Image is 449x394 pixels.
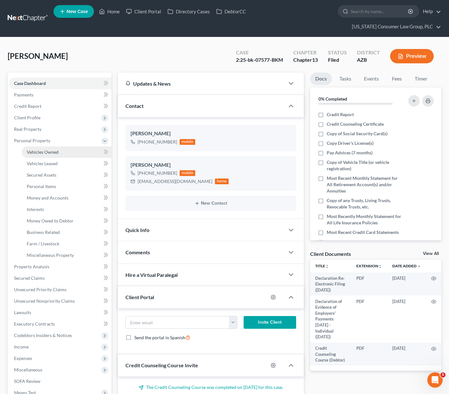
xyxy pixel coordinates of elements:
strong: 0% Completed [318,96,347,102]
span: Unsecured Priority Claims [14,287,67,292]
span: Case Dashboard [14,81,46,86]
span: Secured Claims [14,275,45,281]
input: Enter email [126,316,230,328]
button: Preview [390,49,434,63]
div: Client Documents [310,250,351,257]
span: 13 [312,57,318,63]
span: Credit Counseling Course Invite [125,362,198,368]
a: Titleunfold_more [315,264,329,268]
div: mobile [180,170,196,176]
a: View All [423,251,439,256]
td: Declaration of Evidence of Employers' Payments [DATE] - Individual ([DATE]) [310,296,351,342]
a: Credit Report [9,101,111,112]
span: Money Owed to Debtor [27,218,74,223]
a: Farm / Livestock [22,238,111,250]
a: Timer [410,73,432,85]
span: Client Profile [14,115,40,120]
div: [PERSON_NAME] [131,130,291,137]
div: mobile [180,139,196,145]
a: Tasks [334,73,356,85]
span: Most Recent Credit Card Statements [327,229,399,236]
span: Farm / Livestock [27,241,59,246]
span: Secured Assets [27,172,56,178]
td: [DATE] [387,296,426,342]
iframe: Intercom live chat [427,372,443,388]
a: Interests [22,204,111,215]
div: Status [328,49,347,56]
a: Docs [310,73,332,85]
td: PDF [351,296,387,342]
span: Personal Property [14,138,50,143]
span: Most Recent Monthly Statement for All Retirement Account(s) and/or Annuities [327,175,403,194]
span: Interests [27,207,44,212]
span: Payments [14,92,33,97]
td: [DATE] [387,272,426,296]
div: Updates & News [125,80,277,87]
i: unfold_more [378,264,382,268]
a: Property Analysis [9,261,111,272]
a: Home [96,6,123,17]
a: Money Owed to Debtor [22,215,111,227]
div: [PHONE_NUMBER] [138,170,177,176]
span: Copy of any Trusts, Living Trusts, Revocable Trusts, etc. [327,197,403,210]
span: Miscellaneous [14,367,42,372]
span: Client Portal [125,294,154,300]
i: expand_more [417,264,421,268]
span: SOFA Review [14,378,40,384]
span: Personal Items [27,184,56,189]
span: Property Analysis [14,264,49,269]
a: Vehicles Leased [22,158,111,169]
div: Chapter [293,49,318,56]
span: Copy of Vehicle Title (or vehicle registration) [327,159,403,172]
a: Money and Accounts [22,192,111,204]
span: Credit Report [14,103,41,109]
a: DebtorCC [213,6,249,17]
span: Hire a Virtual Paralegal [125,272,178,278]
div: AZB [357,56,380,64]
span: Credit Report [327,111,354,118]
td: [DATE] [387,342,426,366]
span: Business Related [27,229,60,235]
span: Copy of Social Security Card(s) [327,130,388,137]
a: SOFA Review [9,376,111,387]
span: Vehicles Owned [27,149,59,155]
div: Case [236,49,283,56]
span: Miscellaneous Property [27,252,74,258]
span: Unsecured Nonpriority Claims [14,298,75,304]
a: Date Added expand_more [392,264,421,268]
span: Most Recently Monthly Statement for All Life Insurance Policies [327,213,403,226]
td: Credit Counseling Course (Debtor) [310,342,351,366]
i: unfold_more [325,264,329,268]
span: Credit Counseling Certificate [327,121,384,127]
span: Copy Driver's License(s) [327,140,374,146]
button: Invite Client [244,316,296,329]
a: Payments [9,89,111,101]
a: [US_STATE] Consumer Law Group, PLC [349,21,441,32]
a: Unsecured Nonpriority Claims [9,295,111,307]
span: Vehicles Leased [27,161,58,166]
a: Extensionunfold_more [356,264,382,268]
div: [PERSON_NAME] [131,161,291,169]
a: Executory Contracts [9,318,111,330]
a: Lawsuits [9,307,111,318]
div: [PHONE_NUMBER] [138,139,177,145]
span: Bills/Invoices/Statements/Collection Letters/Creditor Correspondence [327,239,403,251]
td: PDF [351,342,387,366]
a: Case Dashboard [9,78,111,89]
span: Codebtors Insiders & Notices [14,333,72,338]
a: Unsecured Priority Claims [9,284,111,295]
a: Secured Assets [22,169,111,181]
div: home [215,179,229,184]
p: The Credit Counseling Course was completed on [DATE] for this case. [125,384,296,390]
span: Quick Info [125,227,149,233]
span: New Case [67,9,88,14]
td: Declaration Re: Electronic Filing ([DATE]) [310,272,351,296]
span: Lawsuits [14,310,31,315]
a: Miscellaneous Property [22,250,111,261]
a: Vehicles Owned [22,146,111,158]
span: Comments [125,249,150,255]
span: Send the portal in Spanish [134,335,185,340]
span: 5 [440,372,445,377]
div: Chapter [293,56,318,64]
a: Events [359,73,384,85]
